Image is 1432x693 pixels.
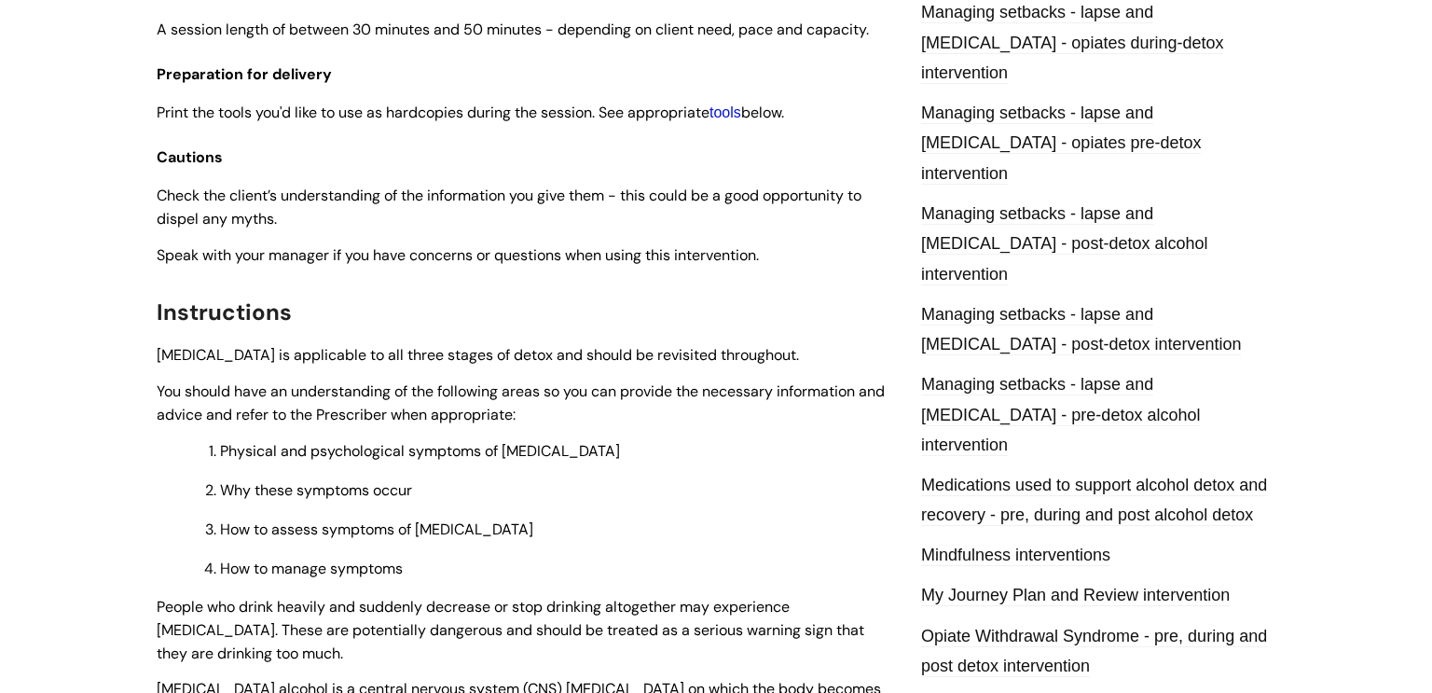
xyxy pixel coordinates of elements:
span: How to assess symptoms of [MEDICAL_DATA] [220,520,533,539]
span: Speak with your manager if you have concerns or questions when using this intervention. [157,245,759,265]
span: Print the tools you'd like to use as hardcopies during the session. See appropriate below. [157,103,784,122]
span: How to manage symptoms [220,559,403,578]
span: Physical and psychological symptoms of [MEDICAL_DATA] [220,441,620,461]
span: Instructions [157,298,292,326]
a: Managing setbacks - lapse and [MEDICAL_DATA] - opiates during-detox intervention [921,3,1223,84]
span: Preparation for delivery [157,64,332,84]
a: Managing setbacks - lapse and [MEDICAL_DATA] - opiates pre-detox intervention [921,104,1201,185]
span: People who drink heavily and suddenly decrease or stop drinking altogether may experience [MEDICA... [157,597,864,663]
span: [MEDICAL_DATA] is applicable to all three stages of detox and should be revisited throughout. [157,345,799,365]
a: tools [709,104,741,120]
span: Why these symptoms occur [220,480,412,500]
span: Check the client’s understanding of the information you give them - this could be a good opportun... [157,186,861,229]
a: Opiate Withdrawal Syndrome - pre, during and post detox intervention [921,627,1267,677]
a: Managing setbacks - lapse and [MEDICAL_DATA] - post-detox alcohol intervention [921,204,1207,285]
a: Mindfulness interventions [921,546,1110,566]
a: My Journey Plan and Review intervention [921,586,1230,606]
span: A session length of between 30 minutes and 50 minutes - depending on client need, pace and capacity. [157,20,869,39]
a: Managing setbacks - lapse and [MEDICAL_DATA] - post-detox intervention [921,305,1241,355]
a: Medications used to support alcohol detox and recovery - pre, during and post alcohol detox [921,476,1267,526]
span: You should have an understanding of the following areas so you can provide the necessary informat... [157,381,885,424]
span: Cautions [157,147,223,167]
a: Managing setbacks - lapse and [MEDICAL_DATA] - pre-detox alcohol intervention [921,375,1200,456]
